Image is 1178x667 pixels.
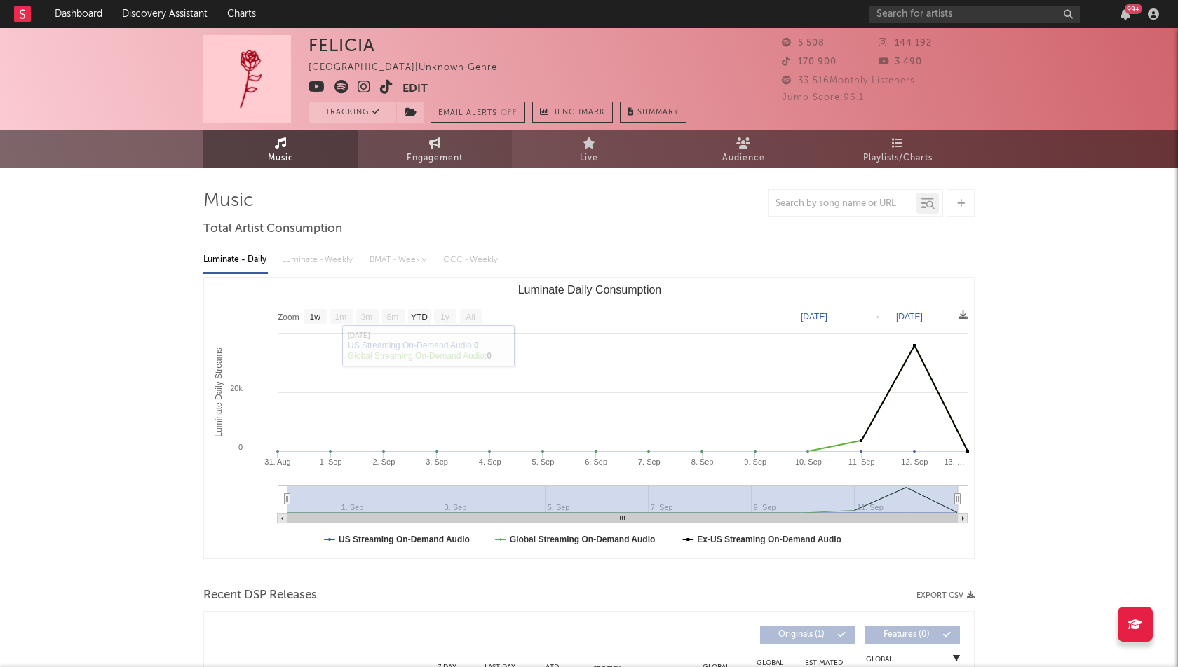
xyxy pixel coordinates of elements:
[782,39,825,48] span: 5 508
[203,248,268,272] div: Luminate - Daily
[848,458,875,466] text: 11. Sep
[1121,8,1130,20] button: 99+
[801,312,827,322] text: [DATE]
[512,130,666,168] a: Live
[361,312,373,322] text: 3m
[879,57,922,67] span: 3 490
[501,109,517,117] em: Off
[760,626,855,644] button: Originals(1)
[203,130,358,168] a: Music
[402,80,428,97] button: Edit
[865,626,960,644] button: Features(0)
[666,130,820,168] a: Audience
[782,93,864,102] span: Jump Score: 96.1
[769,198,916,209] input: Search by song name or URL
[204,278,975,558] svg: Luminate Daily Consumption
[278,312,299,322] text: Zoom
[426,458,448,466] text: 3. Sep
[869,6,1080,23] input: Search for artists
[214,348,224,436] text: Luminate Daily Streams
[896,312,923,322] text: [DATE]
[620,102,686,123] button: Summary
[795,458,822,466] text: 10. Sep
[510,535,656,544] text: Global Streaming On-Demand Audio
[264,458,290,466] text: 31. Aug
[407,150,463,167] span: Engagement
[320,458,342,466] text: 1. Sep
[431,102,525,123] button: Email AlertsOff
[309,60,513,76] div: [GEOGRAPHIC_DATA] | Unknown Genre
[691,458,714,466] text: 8. Sep
[872,312,881,322] text: →
[638,458,661,466] text: 7. Sep
[203,587,317,604] span: Recent DSP Releases
[879,39,932,48] span: 144 192
[238,443,243,451] text: 0
[339,535,470,544] text: US Streaming On-Demand Audio
[310,312,321,322] text: 1w
[440,312,449,322] text: 1y
[466,312,475,322] text: All
[580,150,598,167] span: Live
[411,312,428,322] text: YTD
[335,312,347,322] text: 1m
[387,312,399,322] text: 6m
[820,130,975,168] a: Playlists/Charts
[916,591,975,600] button: Export CSV
[532,458,555,466] text: 5. Sep
[637,109,679,116] span: Summary
[309,102,396,123] button: Tracking
[944,458,964,466] text: 13. …
[722,150,765,167] span: Audience
[203,221,342,238] span: Total Artist Consumption
[268,150,294,167] span: Music
[518,284,662,296] text: Luminate Daily Consumption
[309,35,375,55] div: FELICIA
[782,76,915,85] span: 33 516 Monthly Listeners
[230,384,243,392] text: 20k
[697,535,841,544] text: Ex-US Streaming On-Demand Audio
[358,130,512,168] a: Engagement
[769,631,834,639] span: Originals ( 1 )
[863,150,933,167] span: Playlists/Charts
[874,631,939,639] span: Features ( 0 )
[744,458,766,466] text: 9. Sep
[1125,4,1142,14] div: 99 +
[479,458,501,466] text: 4. Sep
[552,104,605,121] span: Benchmark
[585,458,607,466] text: 6. Sep
[532,102,613,123] a: Benchmark
[782,57,837,67] span: 170 900
[372,458,395,466] text: 2. Sep
[901,458,928,466] text: 12. Sep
